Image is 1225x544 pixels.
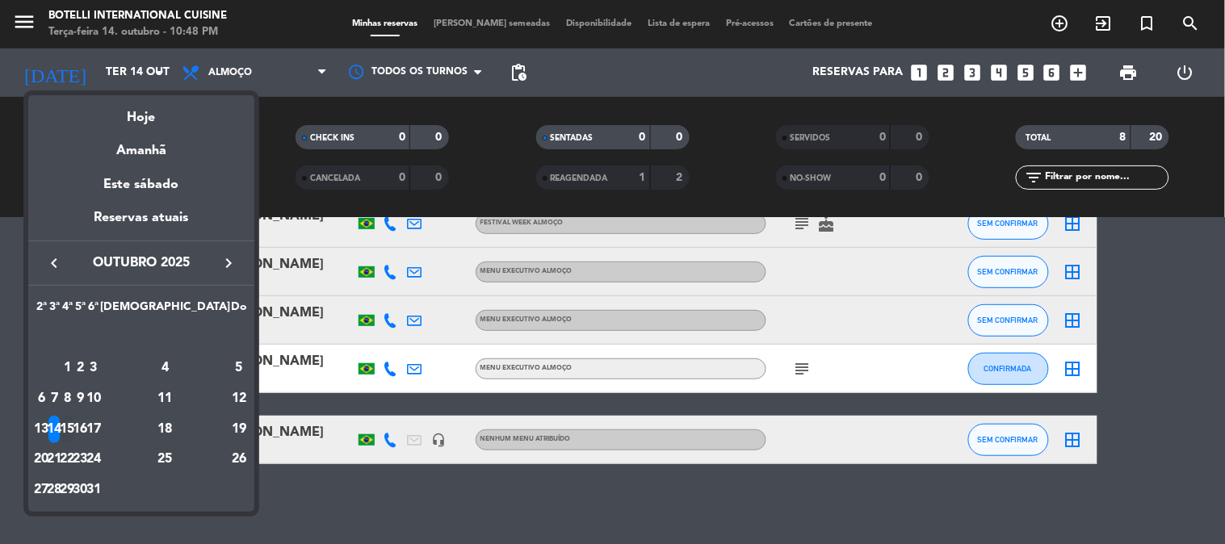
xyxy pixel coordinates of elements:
[74,385,86,412] div: 9
[73,475,86,505] td: 30 de outubro de 2025
[48,446,61,473] div: 21
[87,475,100,505] td: 31 de outubro de 2025
[87,476,99,504] div: 31
[73,414,86,445] td: 16 de outubro de 2025
[73,353,86,383] td: 2 de outubro de 2025
[61,354,73,382] div: 1
[87,353,100,383] td: 3 de outubro de 2025
[73,298,86,323] th: Quinta-feira
[61,385,73,412] div: 8
[87,446,99,473] div: 24
[61,444,73,475] td: 22 de outubro de 2025
[28,162,254,207] div: Este sábado
[87,385,99,412] div: 10
[28,95,254,128] div: Hoje
[74,354,86,382] div: 2
[87,414,100,445] td: 17 de outubro de 2025
[87,354,99,382] div: 3
[87,444,100,475] td: 24 de outubro de 2025
[48,475,61,505] td: 28 de outubro de 2025
[44,253,64,273] i: keyboard_arrow_left
[28,128,254,161] div: Amanhã
[36,385,48,412] div: 6
[61,416,73,443] div: 15
[230,298,248,323] th: Domingo
[107,385,224,412] div: 11
[87,416,99,443] div: 17
[35,414,48,445] td: 13 de outubro de 2025
[73,383,86,414] td: 9 de outubro de 2025
[61,446,73,473] div: 22
[35,475,48,505] td: 27 de outubro de 2025
[48,385,61,412] div: 7
[100,383,230,414] td: 11 de outubro de 2025
[107,354,224,382] div: 4
[73,444,86,475] td: 23 de outubro de 2025
[214,253,243,274] button: keyboard_arrow_right
[100,444,230,475] td: 25 de outubro de 2025
[48,383,61,414] td: 7 de outubro de 2025
[74,476,86,504] div: 30
[100,414,230,445] td: 18 de outubro de 2025
[28,207,254,241] div: Reservas atuais
[87,298,100,323] th: Sexta-feira
[61,476,73,504] div: 29
[69,253,214,274] span: outubro 2025
[40,253,69,274] button: keyboard_arrow_left
[36,476,48,504] div: 27
[61,475,73,505] td: 29 de outubro de 2025
[100,353,230,383] td: 4 de outubro de 2025
[61,414,73,445] td: 15 de outubro de 2025
[100,298,230,323] th: Sábado
[219,253,238,273] i: keyboard_arrow_right
[61,298,73,323] th: Quarta-feira
[36,446,48,473] div: 20
[107,446,224,473] div: 25
[74,446,86,473] div: 23
[35,383,48,414] td: 6 de outubro de 2025
[74,416,86,443] div: 16
[231,354,247,382] div: 5
[35,444,48,475] td: 20 de outubro de 2025
[107,416,224,443] div: 18
[48,298,61,323] th: Terça-feira
[231,385,247,412] div: 12
[231,416,247,443] div: 19
[231,446,247,473] div: 26
[35,323,248,354] td: OUT
[230,414,248,445] td: 19 de outubro de 2025
[48,476,61,504] div: 28
[61,383,73,414] td: 8 de outubro de 2025
[35,298,48,323] th: Segunda-feira
[61,353,73,383] td: 1 de outubro de 2025
[230,353,248,383] td: 5 de outubro de 2025
[48,416,61,443] div: 14
[230,383,248,414] td: 12 de outubro de 2025
[230,444,248,475] td: 26 de outubro de 2025
[48,444,61,475] td: 21 de outubro de 2025
[36,416,48,443] div: 13
[48,414,61,445] td: 14 de outubro de 2025
[87,383,100,414] td: 10 de outubro de 2025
